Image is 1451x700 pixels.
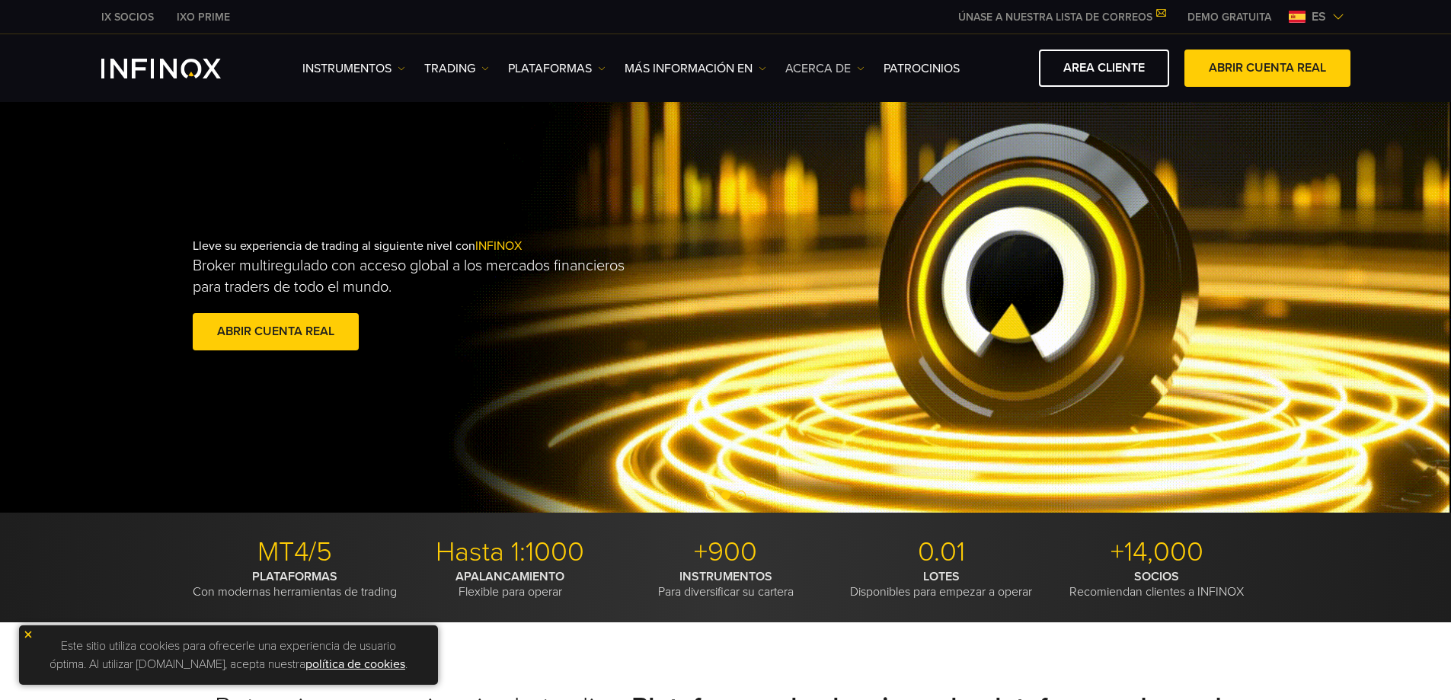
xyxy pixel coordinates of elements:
span: Go to slide 3 [737,491,746,500]
a: ÚNASE A NUESTRA LISTA DE CORREOS [947,11,1176,24]
span: Go to slide 1 [706,491,715,500]
p: MT4/5 [193,535,397,569]
p: Este sitio utiliza cookies para ofrecerle una experiencia de usuario óptima. Al utilizar [DOMAIN_... [27,633,430,677]
strong: LOTES [923,569,960,584]
p: Flexible para operar [408,569,612,599]
p: Recomiendan clientes a INFINOX [1055,569,1259,599]
a: AREA CLIENTE [1039,50,1169,87]
strong: INSTRUMENTOS [679,569,772,584]
p: 0.01 [839,535,1044,569]
a: ABRIR CUENTA REAL [1184,50,1350,87]
p: +900 [624,535,828,569]
p: Disponibles para empezar a operar [839,569,1044,599]
a: INFINOX Logo [101,59,257,78]
p: +14,000 [1055,535,1259,569]
span: Go to slide 2 [721,491,730,500]
p: Broker multiregulado con acceso global a los mercados financieros para traders de todo el mundo. [193,255,645,298]
span: INFINOX [475,238,522,254]
p: Con modernas herramientas de trading [193,569,397,599]
img: yellow close icon [23,629,34,640]
a: ABRIR CUENTA REAL [193,313,359,350]
a: INFINOX [90,9,165,25]
a: TRADING [424,59,489,78]
a: INFINOX MENU [1176,9,1283,25]
div: Lleve su experiencia de trading al siguiente nivel con [193,214,758,379]
a: ACERCA DE [785,59,865,78]
a: Instrumentos [302,59,405,78]
strong: PLATAFORMAS [252,569,337,584]
a: Más información en [625,59,766,78]
p: Para diversificar su cartera [624,569,828,599]
a: PLATAFORMAS [508,59,606,78]
a: INFINOX [165,9,241,25]
strong: SOCIOS [1134,569,1179,584]
span: es [1306,8,1332,26]
a: política de cookies [305,657,405,672]
a: Patrocinios [884,59,960,78]
p: Hasta 1:1000 [408,535,612,569]
strong: APALANCAMIENTO [455,569,564,584]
